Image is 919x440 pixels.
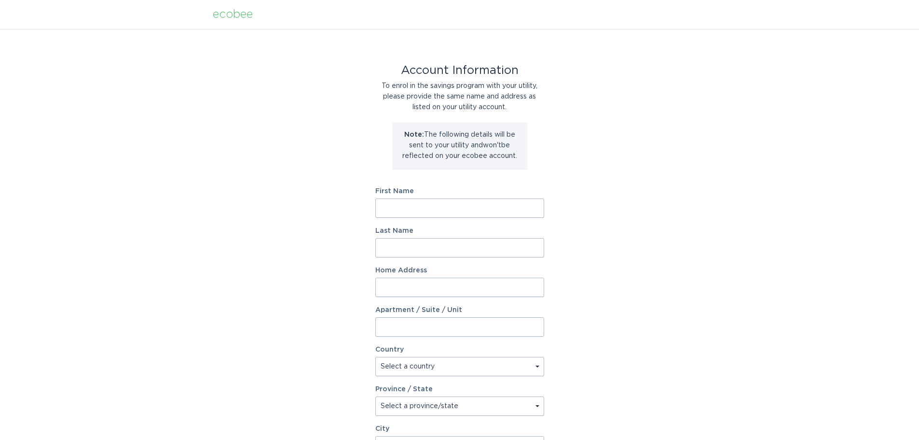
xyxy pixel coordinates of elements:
[213,9,253,20] div: ecobee
[375,267,544,274] label: Home Address
[375,346,404,353] label: Country
[375,227,544,234] label: Last Name
[375,188,544,195] label: First Name
[375,81,544,113] div: To enrol in the savings program with your utility, please provide the same name and address as li...
[404,131,424,138] strong: Note:
[399,129,520,161] p: The following details will be sent to your utility and won't be reflected on your ecobee account.
[375,386,433,393] label: Province / State
[375,307,544,313] label: Apartment / Suite / Unit
[375,65,544,76] div: Account Information
[375,426,544,432] label: City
